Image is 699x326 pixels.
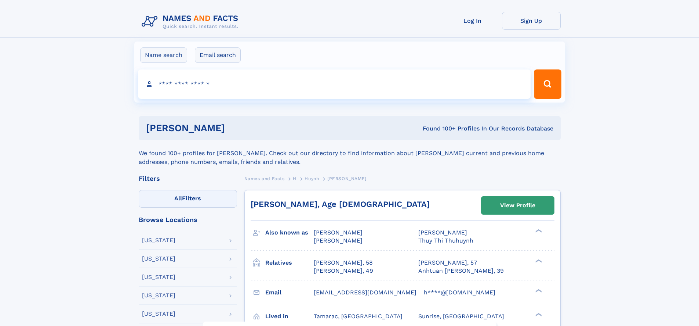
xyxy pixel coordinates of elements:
span: Thuy Thi Thuhuynh [418,237,473,244]
a: [PERSON_NAME], 49 [314,267,373,275]
input: search input [138,69,531,99]
span: [EMAIL_ADDRESS][DOMAIN_NAME] [314,289,416,296]
span: H [293,176,296,181]
a: Anhtuan [PERSON_NAME], 39 [418,267,504,275]
a: [PERSON_NAME], 57 [418,259,477,267]
span: [PERSON_NAME] [314,237,363,244]
div: We found 100+ profiles for [PERSON_NAME]. Check out our directory to find information about [PERS... [139,140,561,166]
div: Found 100+ Profiles In Our Records Database [324,125,553,133]
a: H [293,174,296,183]
img: Logo Names and Facts [139,12,244,32]
a: [PERSON_NAME], 58 [314,259,373,267]
div: Filters [139,175,237,182]
a: Log In [443,12,502,30]
h3: Relatives [265,257,314,269]
span: Tamarac, [GEOGRAPHIC_DATA] [314,313,403,320]
span: [PERSON_NAME] [314,229,363,236]
div: View Profile [500,197,535,214]
div: [US_STATE] [142,256,175,262]
a: [PERSON_NAME], Age [DEMOGRAPHIC_DATA] [251,200,430,209]
div: [US_STATE] [142,274,175,280]
span: [PERSON_NAME] [327,176,367,181]
span: Huynh [305,176,319,181]
div: ❯ [534,312,542,317]
a: View Profile [481,197,554,214]
label: Filters [139,190,237,208]
label: Name search [140,47,187,63]
label: Email search [195,47,241,63]
span: Sunrise, [GEOGRAPHIC_DATA] [418,313,504,320]
div: [US_STATE] [142,293,175,298]
h3: Email [265,286,314,299]
div: [US_STATE] [142,311,175,317]
h1: [PERSON_NAME] [146,123,324,133]
button: Search Button [534,69,561,99]
div: Browse Locations [139,216,237,223]
span: [PERSON_NAME] [418,229,467,236]
h3: Also known as [265,226,314,239]
span: All [174,195,182,202]
a: Sign Up [502,12,561,30]
div: ❯ [534,229,542,233]
div: [US_STATE] [142,237,175,243]
div: ❯ [534,258,542,263]
a: Names and Facts [244,174,285,183]
h3: Lived in [265,310,314,323]
a: Huynh [305,174,319,183]
div: ❯ [534,288,542,293]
